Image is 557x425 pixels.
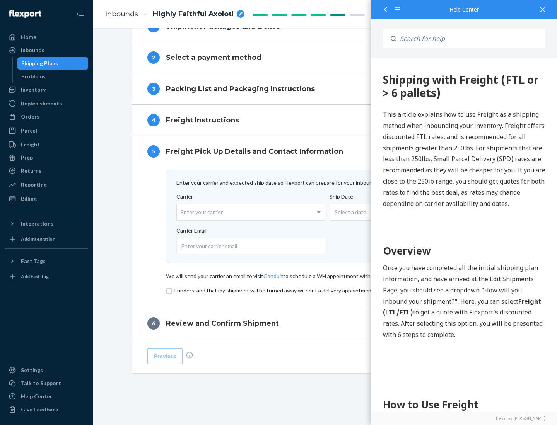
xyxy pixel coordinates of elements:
[12,362,174,376] h2: Step 1: Boxes and Labels
[5,233,88,245] a: Add Integration
[5,165,88,177] a: Returns
[21,86,46,93] div: Inventory
[21,73,46,80] div: Problems
[5,138,88,151] a: Freight
[21,181,47,189] div: Reporting
[5,178,88,191] a: Reporting
[21,273,49,280] div: Add Fast Tag
[147,83,160,95] div: 3
[21,257,46,265] div: Fast Tags
[176,193,325,221] label: Carrier
[330,193,484,227] label: Ship Date
[166,318,279,328] h4: Review and Confirm Shipment
[12,204,174,282] p: Once you have completed all the initial shipping plan information, and have arrived at the Edit S...
[5,124,88,137] a: Parcel
[383,7,545,12] div: Help Center
[21,113,39,121] div: Orders
[5,403,88,416] button: Give Feedback
[12,15,174,41] div: 360 Shipping with Freight (FTL or > 6 pallets)
[5,192,88,205] a: Billing
[132,308,519,339] button: 6Review and Confirm Shipment
[147,317,160,330] div: 6
[73,6,88,22] button: Close Navigation
[5,97,88,110] a: Replenishments
[17,57,89,70] a: Shipping Plans
[335,208,366,216] span: Select a date
[147,51,160,64] div: 2
[153,9,234,19] span: Highly Faithful Axolotl
[21,33,36,41] div: Home
[12,51,174,151] p: This article explains how to use Freight as a shipping method when inbounding your inventory. Fre...
[5,255,88,267] button: Fast Tags
[21,100,62,107] div: Replenishments
[21,236,55,242] div: Add Integration
[105,10,138,18] a: Inbounds
[166,115,239,125] h4: Freight Instructions
[176,179,474,187] div: Enter your carrier and expected ship date so Flexport can prepare for your inbound .
[176,238,325,254] input: Enter your carrier email
[5,151,88,164] a: Prep
[21,154,33,161] div: Prep
[9,10,41,18] img: Flexport logo
[99,3,251,25] ol: breadcrumbs
[5,390,88,403] a: Help Center
[147,145,160,158] div: 5
[132,105,519,136] button: 4Freight Instructions
[5,218,88,230] button: Integrations
[21,406,58,413] div: Give Feedback
[21,379,61,387] div: Talk to Support
[21,46,44,54] div: Inbounds
[21,127,37,134] div: Parcel
[177,204,325,220] div: Enter your carrier
[5,364,88,376] a: Settings
[21,59,58,67] div: Shipping Plans
[18,5,34,12] span: Chat
[5,270,88,283] a: Add Fast Tag
[132,136,519,167] button: 5Freight Pick Up Details and Contact Information
[21,141,40,148] div: Freight
[5,44,88,56] a: Inbounds
[166,84,315,94] h4: Packing List and Packaging Instructions
[12,339,174,354] h1: How to Use Freight
[5,83,88,96] a: Inventory
[21,195,37,202] div: Billing
[21,366,43,374] div: Settings
[263,273,283,279] a: Conduit
[147,348,183,364] button: Previous
[166,146,343,156] h4: Freight Pick Up Details and Contact Information
[12,185,174,201] h1: Overview
[21,393,52,400] div: Help Center
[5,377,88,389] button: Talk to Support
[396,29,545,48] input: Search
[166,272,485,280] div: We will send your carrier an email to visit to schedule a WH appointment with Reference ASN / PO # .
[176,227,470,254] label: Carrier Email
[383,416,545,421] a: Elevio by [PERSON_NAME]
[132,73,519,104] button: 3Packing List and Packaging Instructions
[166,53,261,63] h4: Select a payment method
[147,114,160,126] div: 4
[132,42,519,73] button: 2Select a payment method
[5,110,88,123] a: Orders
[5,31,88,43] a: Home
[17,70,89,83] a: Problems
[21,167,41,175] div: Returns
[21,220,53,228] div: Integrations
